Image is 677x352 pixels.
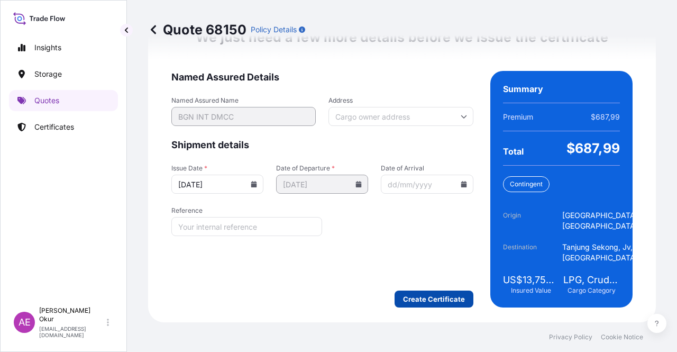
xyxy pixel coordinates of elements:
[503,112,533,122] span: Premium
[171,206,322,215] span: Reference
[591,112,620,122] span: $687,99
[171,217,322,236] input: Your internal reference
[34,42,61,53] p: Insights
[251,24,297,35] p: Policy Details
[562,210,640,231] span: [GEOGRAPHIC_DATA], [GEOGRAPHIC_DATA]
[381,164,473,173] span: Date of Arrival
[395,291,473,308] button: Create Certificate
[19,317,31,328] span: AE
[171,139,473,151] span: Shipment details
[171,96,316,105] span: Named Assured Name
[503,210,562,231] span: Origin
[563,274,620,286] span: LPG, Crude Oil, Utility Fuel, Mid Distillates and Specialities, Fertilisers
[148,21,246,38] p: Quote 68150
[276,175,368,194] input: dd/mm/yyyy
[503,84,543,94] span: Summary
[39,326,105,338] p: [EMAIL_ADDRESS][DOMAIN_NAME]
[171,71,473,84] span: Named Assured Details
[381,175,473,194] input: dd/mm/yyyy
[403,294,465,304] p: Create Certificate
[171,164,263,173] span: Issue Date
[171,175,263,194] input: dd/mm/yyyy
[9,64,118,85] a: Storage
[9,116,118,138] a: Certificates
[328,96,473,105] span: Address
[9,37,118,58] a: Insights
[328,107,473,126] input: Cargo owner address
[503,176,550,192] div: Contingent
[511,286,551,295] span: Insured Value
[9,90,118,111] a: Quotes
[503,146,524,157] span: Total
[34,95,59,106] p: Quotes
[601,333,643,341] a: Cookie Notice
[503,274,560,286] span: US$13,759,792.76
[566,140,620,157] span: $687,99
[562,242,640,263] span: Tanjung Sekong, Jv, [GEOGRAPHIC_DATA]
[276,164,368,173] span: Date of Departure
[549,333,592,341] a: Privacy Policy
[568,286,616,295] span: Cargo Category
[503,242,562,263] span: Destination
[39,306,105,323] p: [PERSON_NAME] Okur
[34,122,74,132] p: Certificates
[34,69,62,79] p: Storage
